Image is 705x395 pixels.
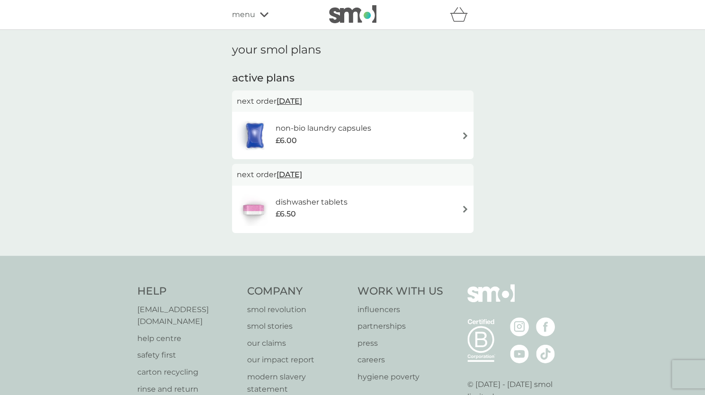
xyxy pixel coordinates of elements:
a: partnerships [357,320,443,332]
img: visit the smol Facebook page [536,317,555,336]
span: menu [232,9,255,21]
a: safety first [137,349,238,361]
img: arrow right [462,132,469,139]
img: visit the smol Tiktok page [536,344,555,363]
a: carton recycling [137,366,238,378]
a: our claims [247,337,348,350]
a: modern slavery statement [247,371,348,395]
img: dishwasher tablets [237,193,270,226]
h4: Work With Us [357,284,443,299]
img: visit the smol Instagram page [510,317,529,336]
a: influencers [357,304,443,316]
div: basket [450,5,473,24]
h6: dishwasher tablets [275,196,347,208]
h2: active plans [232,71,473,86]
p: next order [237,95,469,108]
img: smol [329,5,376,23]
a: careers [357,354,443,366]
span: [DATE] [277,165,302,184]
span: [DATE] [277,92,302,110]
img: non-bio laundry capsules [237,119,273,152]
a: help centre [137,332,238,345]
h4: Help [137,284,238,299]
span: £6.00 [275,135,296,147]
a: press [357,337,443,350]
h6: non-bio laundry capsules [275,122,371,135]
img: arrow right [462,206,469,213]
a: our impact report [247,354,348,366]
img: smol [467,284,515,316]
h1: your smol plans [232,43,473,57]
a: [EMAIL_ADDRESS][DOMAIN_NAME] [137,304,238,328]
h4: Company [247,284,348,299]
a: smol stories [247,320,348,332]
span: £6.50 [275,208,295,220]
a: smol revolution [247,304,348,316]
img: visit the smol Youtube page [510,344,529,363]
p: next order [237,169,469,181]
a: hygiene poverty [357,371,443,383]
